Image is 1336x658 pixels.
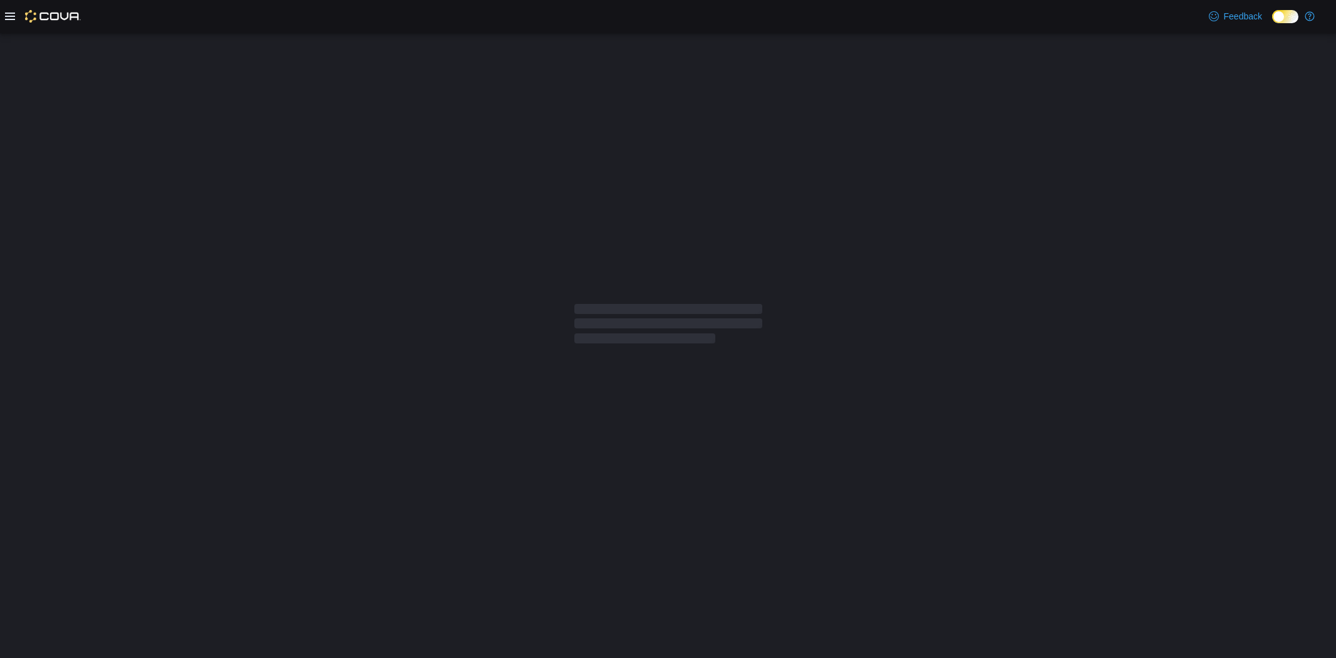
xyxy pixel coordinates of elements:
span: Feedback [1224,10,1262,23]
span: Dark Mode [1272,23,1273,24]
input: Dark Mode [1272,10,1298,23]
a: Feedback [1204,4,1267,29]
img: Cova [25,10,81,23]
span: Loading [574,306,762,347]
